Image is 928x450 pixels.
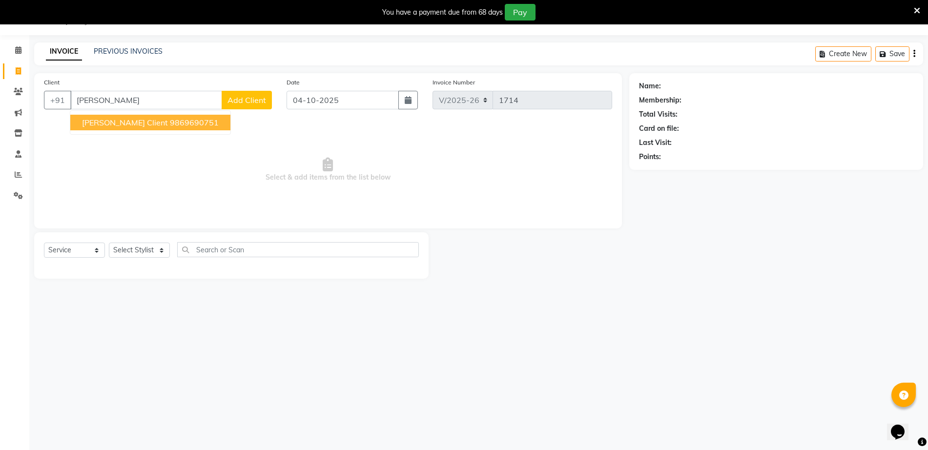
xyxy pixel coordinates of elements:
iframe: chat widget [887,411,918,440]
a: INVOICE [46,43,82,61]
a: PREVIOUS INVOICES [94,47,163,56]
span: Add Client [227,95,266,105]
div: Total Visits: [639,109,678,120]
div: Membership: [639,95,681,105]
button: Save [875,46,909,61]
label: Date [287,78,300,87]
span: Select & add items from the list below [44,121,612,219]
div: Card on file: [639,123,679,134]
div: You have a payment due from 68 days [382,7,503,18]
div: Points: [639,152,661,162]
button: +91 [44,91,71,109]
input: Search by Name/Mobile/Email/Code [70,91,222,109]
span: [PERSON_NAME] Client [82,118,168,127]
button: Add Client [222,91,272,109]
div: Name: [639,81,661,91]
button: Pay [505,4,536,20]
label: Client [44,78,60,87]
ngb-highlight: 9869690751 [170,118,219,127]
div: Last Visit: [639,138,672,148]
label: Invoice Number [433,78,475,87]
button: Create New [815,46,871,61]
input: Search or Scan [177,242,419,257]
